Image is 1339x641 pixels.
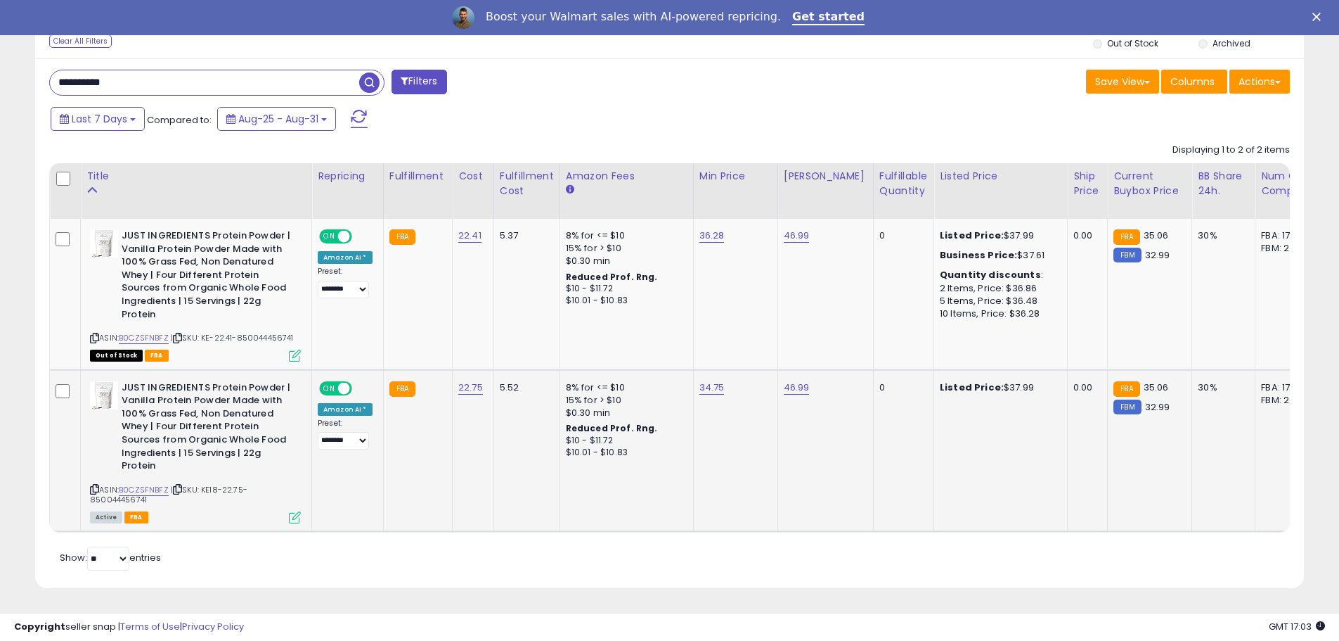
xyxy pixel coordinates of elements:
[1269,620,1325,633] span: 2025-09-8 17:03 GMT
[217,107,336,131] button: Aug-25 - Aug-31
[49,34,112,48] div: Clear All Filters
[392,70,446,94] button: Filters
[699,381,725,395] a: 34.75
[90,350,143,362] span: All listings that are currently out of stock and unavailable for purchase on Amazon
[318,251,373,264] div: Amazon AI *
[500,229,549,242] div: 5.37
[940,381,1004,394] b: Listed Price:
[879,381,923,394] div: 0
[1073,229,1097,242] div: 0.00
[318,267,373,298] div: Preset:
[1073,169,1101,198] div: Ship Price
[458,381,483,395] a: 22.75
[318,169,377,184] div: Repricing
[566,255,683,267] div: $0.30 min
[500,381,549,394] div: 5.52
[1261,242,1307,255] div: FBM: 2
[1261,169,1312,198] div: Num of Comp.
[119,484,169,496] a: B0CZSFNBFZ
[1172,144,1290,157] div: Displaying 1 to 2 of 2 items
[566,422,658,434] b: Reduced Prof. Rng.
[1261,229,1307,242] div: FBA: 17
[321,382,338,394] span: ON
[566,184,574,196] small: Amazon Fees.
[90,484,247,505] span: | SKU: KE18-22.75-850044456741
[90,381,118,410] img: 41xIEw+ogTL._SL40_.jpg
[784,381,810,395] a: 46.99
[86,169,306,184] div: Title
[1312,13,1326,21] div: Close
[566,295,683,307] div: $10.01 - $10.83
[389,381,415,397] small: FBA
[182,620,244,633] a: Privacy Policy
[1170,75,1215,89] span: Columns
[1073,381,1097,394] div: 0.00
[940,269,1056,281] div: :
[940,268,1041,281] b: Quantity discounts
[350,382,373,394] span: OFF
[90,381,301,522] div: ASIN:
[122,229,292,324] b: JUST INGREDIENTS Protein Powder | Vanilla Protein Powder Made with 100% Grass Fed, Non Denatured ...
[940,229,1004,242] b: Listed Price:
[566,447,683,459] div: $10.01 - $10.83
[699,229,725,243] a: 36.28
[120,620,180,633] a: Terms of Use
[1198,229,1244,242] div: 30%
[1261,381,1307,394] div: FBA: 17
[566,242,683,255] div: 15% for > $10
[51,107,145,131] button: Last 7 Days
[124,512,148,523] span: FBA
[1144,381,1169,394] span: 35.06
[566,435,683,447] div: $10 - $11.72
[458,229,481,243] a: 22.41
[1113,400,1141,414] small: FBM
[566,394,683,407] div: 15% for > $10
[147,113,212,127] span: Compared to:
[90,229,118,258] img: 41xIEw+ogTL._SL40_.jpg
[1144,229,1169,242] span: 35.06
[389,229,415,245] small: FBA
[321,231,338,243] span: ON
[1086,70,1159,94] button: Save View
[14,620,65,633] strong: Copyright
[1212,37,1250,49] label: Archived
[940,248,1017,262] b: Business Price:
[940,249,1056,262] div: $37.61
[60,551,161,564] span: Show: entries
[566,283,683,295] div: $10 - $11.72
[1107,37,1158,49] label: Out of Stock
[792,10,865,25] a: Get started
[122,381,292,476] b: JUST INGREDIENTS Protein Powder | Vanilla Protein Powder Made with 100% Grass Fed, Non Denatured ...
[1145,248,1170,262] span: 32.99
[1113,381,1139,397] small: FBA
[1229,70,1290,94] button: Actions
[1161,70,1227,94] button: Columns
[318,403,373,416] div: Amazon AI *
[566,271,658,283] b: Reduced Prof. Rng.
[145,350,169,362] span: FBA
[72,112,127,126] span: Last 7 Days
[940,381,1056,394] div: $37.99
[1198,169,1249,198] div: BB Share 24h.
[566,229,683,242] div: 8% for <= $10
[784,229,810,243] a: 46.99
[318,419,373,450] div: Preset:
[486,10,781,24] div: Boost your Walmart sales with AI-powered repricing.
[940,169,1061,184] div: Listed Price
[566,407,683,419] div: $0.30 min
[350,231,373,243] span: OFF
[940,229,1056,242] div: $37.99
[90,512,122,523] span: All listings currently available for purchase on Amazon
[389,169,446,184] div: Fulfillment
[1261,394,1307,407] div: FBM: 2
[1145,400,1170,414] span: 32.99
[90,229,301,360] div: ASIN:
[452,6,474,29] img: Profile image for Adrian
[940,282,1056,295] div: 2 Items, Price: $36.86
[238,112,318,126] span: Aug-25 - Aug-31
[879,229,923,242] div: 0
[784,169,867,184] div: [PERSON_NAME]
[119,332,169,344] a: B0CZSFNBFZ
[1198,381,1244,394] div: 30%
[14,621,244,634] div: seller snap | |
